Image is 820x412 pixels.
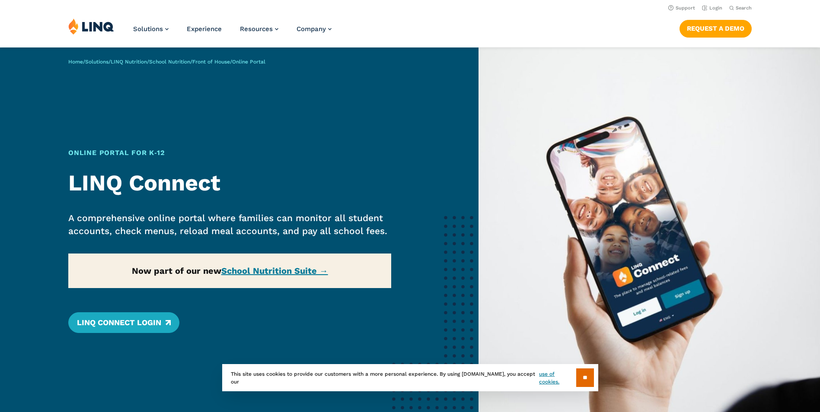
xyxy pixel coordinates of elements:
[222,364,598,391] div: This site uses cookies to provide our customers with a more personal experience. By using [DOMAIN...
[68,59,83,65] a: Home
[68,59,265,65] span: / / / / /
[297,25,326,33] span: Company
[240,25,278,33] a: Resources
[297,25,332,33] a: Company
[68,312,179,333] a: LINQ Connect Login
[729,5,752,11] button: Open Search Bar
[187,25,222,33] a: Experience
[232,59,265,65] span: Online Portal
[68,148,391,158] h1: Online Portal for K‑12
[68,170,220,196] strong: LINQ Connect
[668,5,695,11] a: Support
[133,25,163,33] span: Solutions
[680,20,752,37] a: Request a Demo
[68,18,114,35] img: LINQ | K‑12 Software
[736,5,752,11] span: Search
[192,59,230,65] a: Front of House
[68,212,391,238] p: A comprehensive online portal where families can monitor all student accounts, check menus, reloa...
[132,266,328,276] strong: Now part of our new
[221,266,328,276] a: School Nutrition Suite →
[680,18,752,37] nav: Button Navigation
[702,5,722,11] a: Login
[85,59,108,65] a: Solutions
[149,59,190,65] a: School Nutrition
[240,25,273,33] span: Resources
[111,59,147,65] a: LINQ Nutrition
[539,370,576,386] a: use of cookies.
[133,18,332,47] nav: Primary Navigation
[133,25,169,33] a: Solutions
